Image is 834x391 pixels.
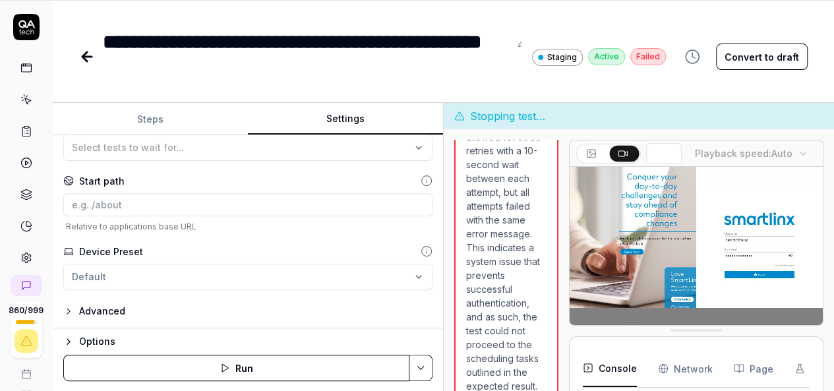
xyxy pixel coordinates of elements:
[630,48,666,65] div: Failed
[248,104,443,135] button: Settings
[79,174,125,188] div: Start path
[63,135,432,161] button: Select tests to wait for...
[583,350,637,387] button: Console
[9,307,44,315] span: 860 / 999
[63,355,409,381] button: Run
[470,108,545,124] span: Stopping test…
[716,44,808,70] button: Convert to draft
[63,334,432,349] button: Options
[11,275,42,296] a: New conversation
[79,245,143,258] div: Device Preset
[63,303,125,319] button: Advanced
[79,303,125,319] div: Advanced
[658,350,713,387] button: Network
[5,358,47,379] a: Book a call with us
[63,222,432,231] span: Relative to applications base URL
[63,193,432,216] input: e.g. /about
[53,104,248,135] button: Steps
[72,270,106,284] div: Default
[63,264,432,290] button: Default
[695,146,792,160] div: Playback speed:
[676,44,708,70] button: View version history
[547,51,577,63] span: Staging
[72,142,184,153] span: Select tests to wait for...
[79,334,432,349] div: Options
[734,350,773,387] button: Page
[588,48,625,65] div: Active
[532,48,583,66] a: Staging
